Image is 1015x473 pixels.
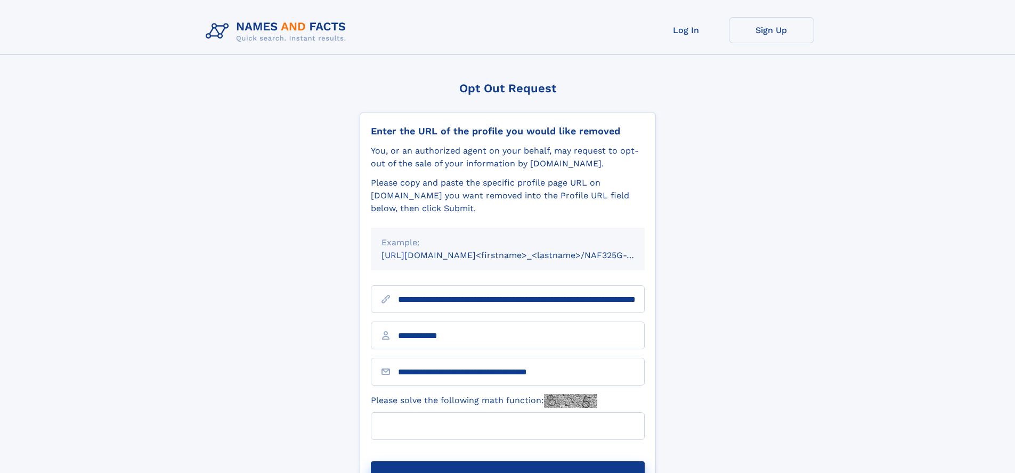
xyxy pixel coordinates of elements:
[371,145,645,170] div: You, or an authorized agent on your behalf, may request to opt-out of the sale of your informatio...
[381,236,634,249] div: Example:
[201,17,355,46] img: Logo Names and Facts
[360,82,656,95] div: Opt Out Request
[371,394,597,408] label: Please solve the following math function:
[371,125,645,137] div: Enter the URL of the profile you would like removed
[371,177,645,215] div: Please copy and paste the specific profile page URL on [DOMAIN_NAME] you want removed into the Pr...
[729,17,814,43] a: Sign Up
[381,250,665,260] small: [URL][DOMAIN_NAME]<firstname>_<lastname>/NAF325G-xxxxxxxx
[644,17,729,43] a: Log In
